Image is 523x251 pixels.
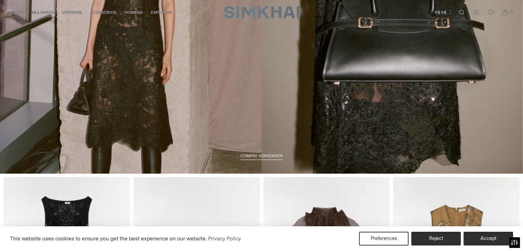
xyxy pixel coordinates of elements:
a: Lista de desejos [484,6,498,19]
a: HOMENS [125,5,143,20]
a: MULHERES [32,5,54,20]
a: compre novidades [240,153,283,160]
a: Modal de carrinho aberto [498,6,512,19]
a: Abrir modal de pesquisa [455,6,469,19]
font: R$ R$ [435,10,446,15]
button: Reject [411,232,461,245]
button: Preferences [359,232,408,245]
a: EXPLORAR [151,5,172,20]
button: R$ R$ [435,5,453,20]
span: This website uses cookies to ensure you get the best experience on our website. [10,235,207,242]
a: SIMKHAI [224,6,299,19]
a: NOVO [11,5,23,20]
a: VESTIDOS [62,5,82,20]
font: 0 [511,10,513,14]
font: compre novidades [240,153,283,158]
a: Privacy Policy (opens in a new tab) [207,233,242,244]
a: ACESSÓRIOS [90,5,117,20]
button: Accept [464,232,513,245]
a: Vá para a página da conta [469,6,483,19]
